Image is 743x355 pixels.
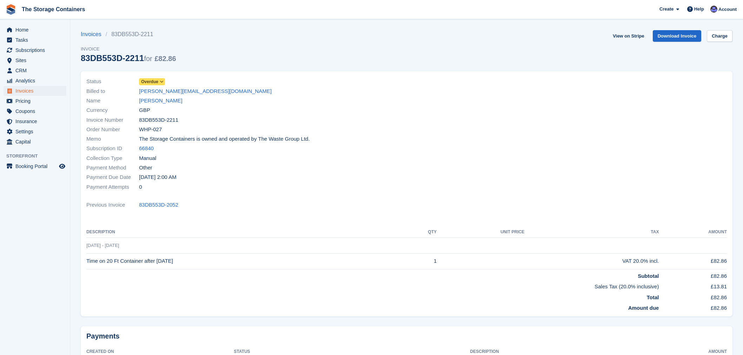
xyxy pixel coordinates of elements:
[4,116,66,126] a: menu
[653,30,702,42] a: Download Invoice
[694,6,704,13] span: Help
[15,127,58,136] span: Settings
[58,162,66,170] a: Preview store
[19,4,88,15] a: The Storage Containers
[139,145,154,153] a: 66840
[86,97,139,105] span: Name
[4,76,66,86] a: menu
[4,66,66,75] a: menu
[710,6,717,13] img: Dan Excell
[86,332,727,341] h2: Payments
[405,253,437,269] td: 1
[141,79,158,85] span: Overdue
[15,106,58,116] span: Coupons
[659,280,727,291] td: £13.81
[139,183,142,191] span: 0
[81,30,106,39] a: Invoices
[86,116,139,124] span: Invoice Number
[4,106,66,116] a: menu
[139,87,272,95] a: [PERSON_NAME][EMAIL_ADDRESS][DOMAIN_NAME]
[436,227,524,238] th: Unit Price
[610,30,647,42] a: View on Stripe
[139,201,178,209] a: 83DB553D-2052
[81,30,176,39] nav: breadcrumbs
[139,106,150,114] span: GBP
[15,55,58,65] span: Sites
[15,137,58,147] span: Capital
[4,25,66,35] a: menu
[524,257,659,265] div: VAT 20.0% incl.
[144,55,152,62] span: for
[15,86,58,96] span: Invoices
[707,30,732,42] a: Charge
[139,173,176,181] time: 2025-08-23 01:00:00 UTC
[6,4,16,15] img: stora-icon-8386f47178a22dfd0bd8f6a31ec36ba5ce8667c1dd55bd0f319d3a0aa187defe.svg
[15,96,58,106] span: Pricing
[86,135,139,143] span: Memo
[4,137,66,147] a: menu
[86,126,139,134] span: Order Number
[628,305,659,311] strong: Amount due
[86,173,139,181] span: Payment Due Date
[86,87,139,95] span: Billed to
[659,227,727,238] th: Amount
[659,269,727,280] td: £82.86
[81,46,176,53] span: Invoice
[86,164,139,172] span: Payment Method
[15,76,58,86] span: Analytics
[15,116,58,126] span: Insurance
[139,116,178,124] span: 83DB553D-2211
[405,227,437,238] th: QTY
[659,291,727,302] td: £82.86
[659,253,727,269] td: £82.86
[86,78,139,86] span: Status
[6,153,70,160] span: Storefront
[15,161,58,171] span: Booking Portal
[4,127,66,136] a: menu
[647,294,659,300] strong: Total
[659,6,673,13] span: Create
[86,253,405,269] td: Time on 20 Ft Container after [DATE]
[86,227,405,238] th: Description
[524,227,659,238] th: Tax
[139,154,156,162] span: Manual
[86,243,119,248] span: [DATE] - [DATE]
[4,86,66,96] a: menu
[139,97,182,105] a: [PERSON_NAME]
[15,66,58,75] span: CRM
[718,6,737,13] span: Account
[86,201,139,209] span: Previous Invoice
[154,55,176,62] span: £82.86
[86,145,139,153] span: Subscription ID
[4,35,66,45] a: menu
[86,183,139,191] span: Payment Attempts
[86,154,139,162] span: Collection Type
[4,96,66,106] a: menu
[4,161,66,171] a: menu
[15,45,58,55] span: Subscriptions
[86,106,139,114] span: Currency
[139,78,165,86] a: Overdue
[659,301,727,312] td: £82.86
[81,53,176,63] div: 83DB553D-2211
[139,135,310,143] span: The Storage Containers is owned and operated by The Waste Group Ltd.
[86,280,659,291] td: Sales Tax (20.0% inclusive)
[4,55,66,65] a: menu
[139,164,152,172] span: Other
[15,35,58,45] span: Tasks
[4,45,66,55] a: menu
[15,25,58,35] span: Home
[638,273,659,279] strong: Subtotal
[139,126,162,134] span: WHP-027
